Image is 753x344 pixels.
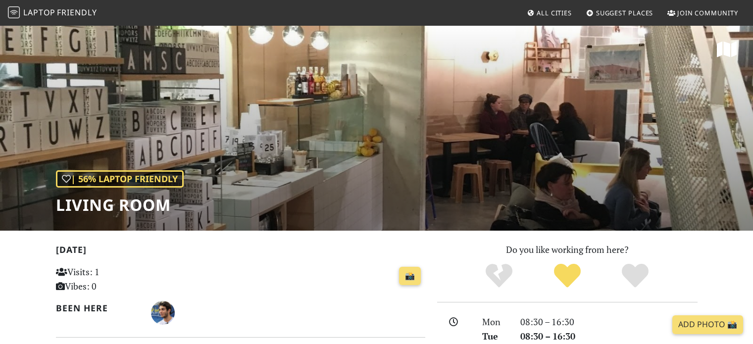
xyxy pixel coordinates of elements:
[476,329,514,344] div: Tue
[8,4,97,22] a: LaptopFriendly LaptopFriendly
[582,4,657,22] a: Suggest Places
[596,8,653,17] span: Suggest Places
[23,7,55,18] span: Laptop
[476,315,514,329] div: Mon
[523,4,576,22] a: All Cities
[151,301,175,325] img: 3274-victor-henrique.jpg
[56,196,184,214] h1: Living Room
[514,329,703,344] div: 08:30 – 16:30
[57,7,97,18] span: Friendly
[533,262,602,290] div: Yes
[399,267,421,286] a: 📸
[514,315,703,329] div: 08:30 – 16:30
[465,262,533,290] div: No
[56,303,140,313] h2: Been here
[8,6,20,18] img: LaptopFriendly
[663,4,742,22] a: Join Community
[601,262,669,290] div: Definitely!
[56,245,425,259] h2: [DATE]
[56,265,171,294] p: Visits: 1 Vibes: 0
[437,243,698,257] p: Do you like working from here?
[56,170,184,188] div: | 56% Laptop Friendly
[672,315,743,334] a: Add Photo 📸
[677,8,738,17] span: Join Community
[151,306,175,318] span: Victor Henrique Zuanazzi de Abreu
[537,8,572,17] span: All Cities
